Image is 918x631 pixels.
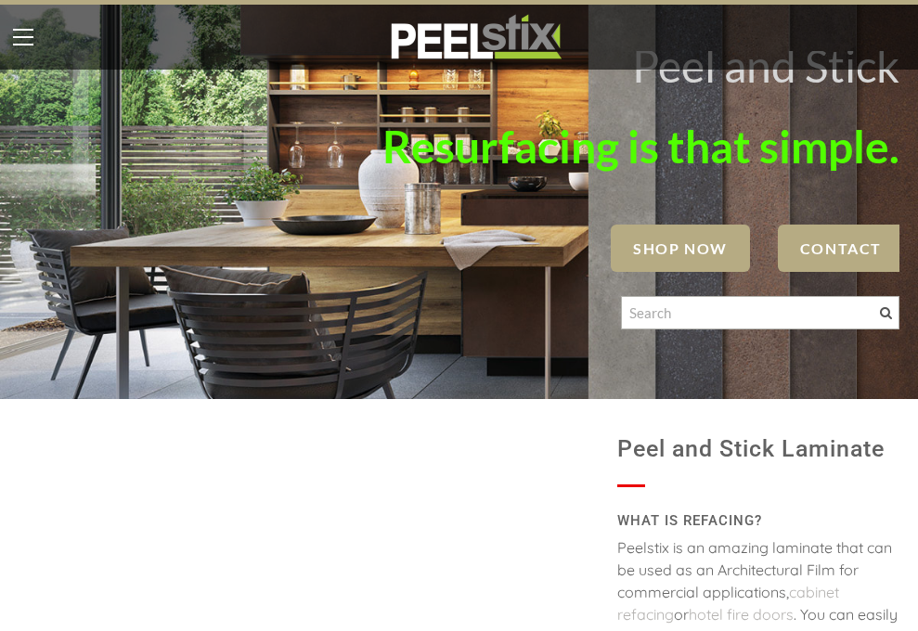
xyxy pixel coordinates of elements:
[382,120,899,173] font: Resurfacing is that simple.
[880,307,892,319] span: Search
[611,225,750,272] a: SHOP NOW
[617,506,899,536] h2: WHAT IS REFACING?
[621,296,899,329] input: Search
[386,14,565,60] img: REFACE SUPPLIES
[689,605,794,624] a: hotel fire doors
[778,225,904,272] a: Contact
[617,583,839,624] a: cabinet refacing
[617,427,899,471] h1: Peel and Stick Laminate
